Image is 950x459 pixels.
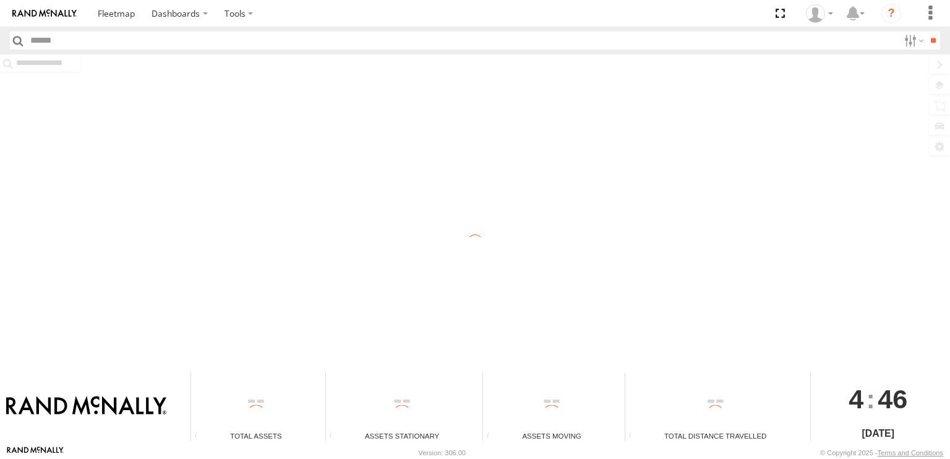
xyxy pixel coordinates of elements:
[191,432,210,441] div: Total number of Enabled Assets
[802,4,837,23] div: Valeo Dash
[811,426,946,441] div: [DATE]
[811,372,946,426] div: :
[419,449,466,457] div: Version: 306.00
[820,449,943,457] div: © Copyright 2025 -
[625,432,644,441] div: Total distance travelled by all assets within specified date range and applied filters
[483,431,620,441] div: Assets Moving
[326,432,344,441] div: Total number of assets current stationary.
[191,431,321,441] div: Total Assets
[6,396,166,417] img: Rand McNally
[7,447,64,459] a: Visit our Website
[849,372,863,426] span: 4
[899,32,926,49] label: Search Filter Options
[326,431,478,441] div: Assets Stationary
[483,432,502,441] div: Total number of assets current in transit.
[881,4,901,24] i: ?
[12,9,77,18] img: rand-logo.svg
[878,372,907,426] span: 46
[625,431,806,441] div: Total Distance Travelled
[878,449,943,457] a: Terms and Conditions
